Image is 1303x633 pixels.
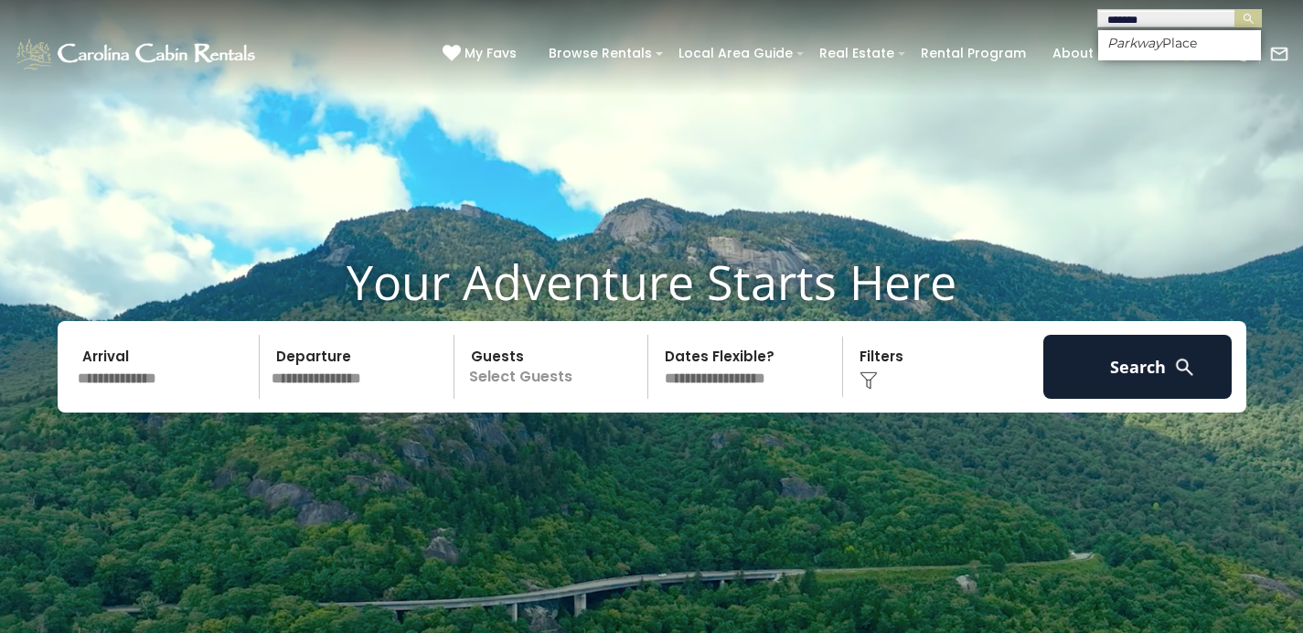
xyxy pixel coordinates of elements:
a: About [1043,39,1103,68]
a: Browse Rentals [539,39,661,68]
img: mail-regular-white.png [1269,44,1289,64]
span: My Favs [465,44,517,63]
img: filter--v1.png [860,371,878,390]
em: Parkway [1107,35,1162,51]
h1: Your Adventure Starts Here [14,253,1289,310]
img: search-regular-white.png [1173,356,1196,379]
button: Search [1043,335,1233,399]
img: White-1-1-2.png [14,36,261,72]
p: Select Guests [460,335,648,399]
a: Rental Program [912,39,1035,68]
li: Place [1098,35,1261,51]
a: Local Area Guide [669,39,802,68]
a: My Favs [443,44,521,64]
a: Real Estate [810,39,903,68]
